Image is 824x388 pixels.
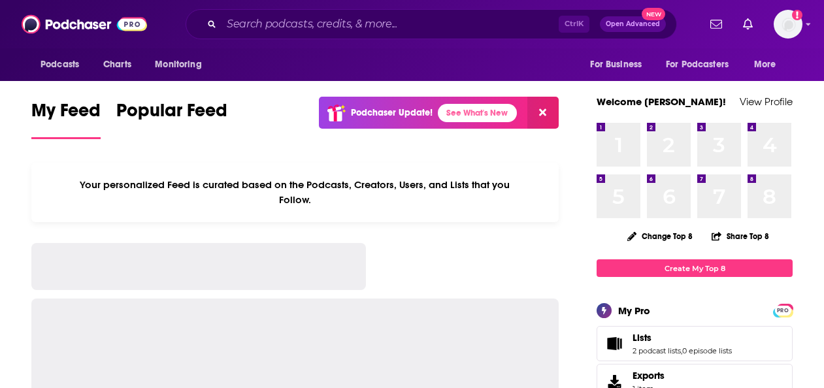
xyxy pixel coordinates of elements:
[597,259,793,277] a: Create My Top 8
[597,95,726,108] a: Welcome [PERSON_NAME]!
[597,326,793,361] span: Lists
[657,52,748,77] button: open menu
[103,56,131,74] span: Charts
[740,95,793,108] a: View Profile
[601,334,627,353] a: Lists
[31,52,96,77] button: open menu
[31,99,101,139] a: My Feed
[600,16,666,32] button: Open AdvancedNew
[116,99,227,139] a: Popular Feed
[351,107,433,118] p: Podchaser Update!
[775,305,791,315] a: PRO
[774,10,802,39] img: User Profile
[642,8,665,20] span: New
[581,52,658,77] button: open menu
[633,332,651,344] span: Lists
[711,223,770,249] button: Share Top 8
[222,14,559,35] input: Search podcasts, credits, & more...
[633,346,681,355] a: 2 podcast lists
[438,104,517,122] a: See What's New
[606,21,660,27] span: Open Advanced
[95,52,139,77] a: Charts
[633,370,665,381] span: Exports
[619,228,700,244] button: Change Top 8
[146,52,218,77] button: open menu
[155,56,201,74] span: Monitoring
[775,306,791,315] span: PRO
[792,10,802,20] svg: Add a profile image
[41,56,79,74] span: Podcasts
[738,13,758,35] a: Show notifications dropdown
[633,332,732,344] a: Lists
[31,163,559,222] div: Your personalized Feed is curated based on the Podcasts, Creators, Users, and Lists that you Follow.
[745,52,793,77] button: open menu
[774,10,802,39] span: Logged in as amooers
[666,56,729,74] span: For Podcasters
[559,16,589,33] span: Ctrl K
[618,304,650,317] div: My Pro
[590,56,642,74] span: For Business
[682,346,732,355] a: 0 episode lists
[186,9,677,39] div: Search podcasts, credits, & more...
[116,99,227,129] span: Popular Feed
[31,99,101,129] span: My Feed
[705,13,727,35] a: Show notifications dropdown
[754,56,776,74] span: More
[774,10,802,39] button: Show profile menu
[681,346,682,355] span: ,
[22,12,147,37] img: Podchaser - Follow, Share and Rate Podcasts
